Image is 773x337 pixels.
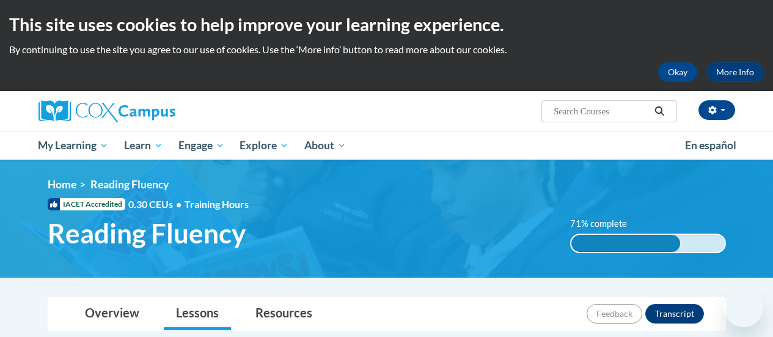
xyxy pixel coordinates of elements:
[48,198,125,210] span: IACET Accredited
[570,217,640,231] label: 71% complete
[9,12,764,37] h2: This site uses cookies to help improve your learning experience.
[38,100,175,122] img: Cox Campus
[29,131,744,160] div: Main menu
[724,288,763,327] iframe: Button to launch messaging window
[170,131,232,160] a: Engage
[31,131,117,160] a: My Learning
[645,304,704,324] button: Transcript
[240,138,288,153] span: Explore
[176,198,181,210] span: •
[38,100,258,122] a: Cox Campus
[650,104,669,119] button: Search
[164,298,231,330] a: Lessons
[90,178,169,191] span: Reading Fluency
[232,131,296,160] a: Explore
[38,138,108,153] span: My Learning
[304,138,346,153] span: About
[48,217,246,250] span: Reading Fluency
[587,304,642,324] button: Feedback
[178,138,224,153] span: Engage
[9,43,764,56] p: By continuing to use the site you agree to our use of cookies. Use the ‘More info’ button to read...
[128,198,185,211] span: 0.30 CEUs
[685,139,736,152] span: En español
[185,198,249,210] span: Training Hours
[698,100,735,120] button: Account Settings
[116,131,170,160] a: Learn
[677,133,744,158] a: En español
[124,138,163,153] span: Learn
[571,235,680,252] div: 71% complete
[706,62,764,82] a: More Info
[296,131,354,160] a: About
[658,62,697,82] button: Okay
[552,104,650,119] input: Search Courses
[73,298,152,330] a: Overview
[243,298,324,330] a: Resources
[48,178,76,191] a: Home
